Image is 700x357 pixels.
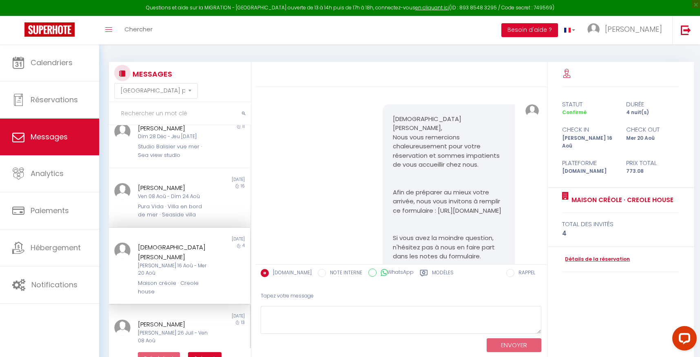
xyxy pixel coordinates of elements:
span: 11 [242,123,245,130]
div: [DATE] [179,313,250,320]
div: Plateforme [557,158,621,168]
button: Besoin d'aide ? [501,23,558,37]
div: [PERSON_NAME] [138,320,209,329]
label: Modèles [432,269,454,279]
div: Mer 20 Aoû [621,134,685,150]
iframe: LiveChat chat widget [666,323,700,357]
div: [PERSON_NAME] [138,123,209,133]
div: [PERSON_NAME] 26 Juil - Ven 08 Aoû [138,329,209,345]
p: [DEMOGRAPHIC_DATA][PERSON_NAME], [393,115,505,133]
a: en cliquant ici [415,4,449,11]
div: [PERSON_NAME] 16 Aoû - Mer 20 Aoû [138,262,209,278]
div: [DEMOGRAPHIC_DATA][PERSON_NAME] [138,242,209,262]
img: ... [114,242,131,259]
span: 4 [242,242,245,249]
button: ENVOYER [487,338,541,353]
span: 16 [241,183,245,189]
div: check in [557,125,621,134]
div: durée [621,99,685,109]
a: Chercher [118,16,159,44]
span: Confirmé [562,109,587,116]
div: Studio Balisier vue mer · Sea view studio [138,143,209,159]
div: statut [557,99,621,109]
a: Détails de la réservation [562,256,630,263]
div: total des invités [562,219,679,229]
label: WhatsApp [377,269,414,278]
div: Dim 28 Déc - Jeu [DATE] [138,133,209,141]
div: 4 [562,229,679,238]
img: ... [114,320,131,336]
div: 773.08 [621,167,685,175]
span: Paiements [31,205,69,216]
label: [DOMAIN_NAME] [269,269,312,278]
span: Notifications [31,280,78,290]
div: check out [621,125,685,134]
div: Prix total [621,158,685,168]
div: [PERSON_NAME] 16 Aoû [557,134,621,150]
p: Si vous avez la moindre question, n'hésitez pas à nous en faire part dans les notes du formulaire. [393,234,505,261]
img: ... [114,123,131,140]
div: Maison créole · Creole house [138,279,209,296]
div: Pura Vida · Villa en bord de mer · Seaside villa [138,203,209,219]
img: ... [525,104,538,117]
img: ... [587,23,600,35]
span: Chercher [124,25,153,33]
div: 4 nuit(s) [621,109,685,117]
span: Analytics [31,168,64,178]
a: ... [PERSON_NAME] [581,16,672,44]
span: Réservations [31,95,78,105]
span: 13 [241,320,245,326]
div: Ven 08 Aoû - Dim 24 Aoû [138,193,209,201]
span: [PERSON_NAME] [605,24,662,34]
div: Tapez votre message [261,286,542,306]
p: Afin de préparer au mieux votre arrivée, nous vous invitons à remplir ce formulaire : [URL][DOMAI... [393,188,505,216]
div: [DOMAIN_NAME] [557,167,621,175]
img: Super Booking [24,22,75,37]
label: RAPPEL [514,269,535,278]
label: NOTE INTERNE [326,269,362,278]
span: Hébergement [31,242,81,253]
p: Nous vous remercions chaleureusement pour votre réservation et sommes impatients de vous accueill... [393,133,505,170]
img: ... [114,183,131,199]
img: logout [681,25,691,35]
div: [DATE] [179,236,250,242]
div: [DATE] [179,176,250,183]
a: Maison créole · Creole house [569,195,673,205]
input: Rechercher un mot clé [109,102,251,125]
div: [PERSON_NAME] [138,183,209,193]
span: Calendriers [31,57,73,68]
h3: MESSAGES [131,65,172,83]
span: Messages [31,132,68,142]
